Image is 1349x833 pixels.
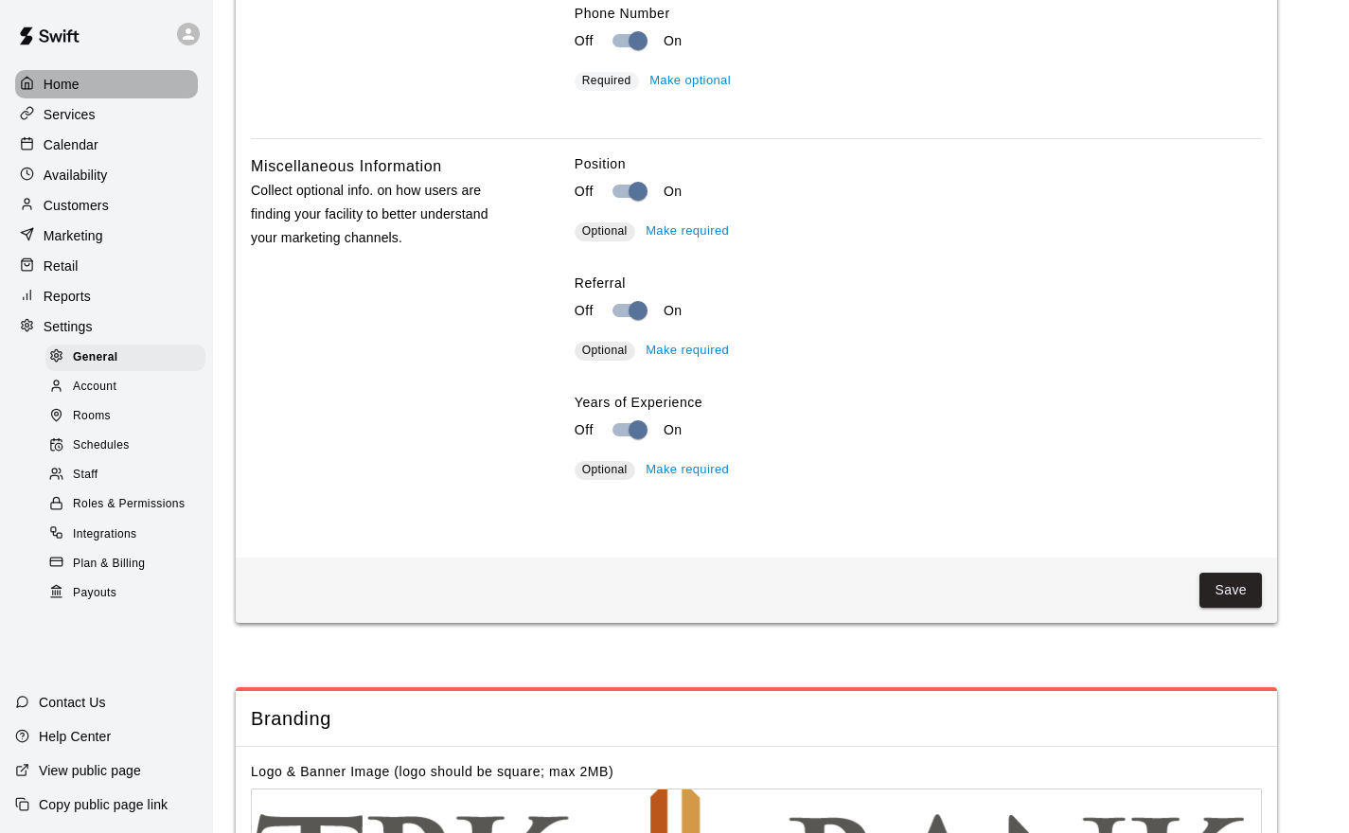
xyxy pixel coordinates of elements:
button: Make required [641,336,734,365]
p: On [664,301,683,321]
a: Staff [45,461,213,490]
span: Optional [582,344,628,357]
label: Logo & Banner Image (logo should be square; max 2MB) [251,764,613,779]
a: Availability [15,161,198,189]
div: Rooms [45,403,205,430]
p: Collect optional info. on how users are finding your facility to better understand your marketing... [251,179,514,251]
div: Integrations [45,522,205,548]
p: Retail [44,257,79,275]
span: Plan & Billing [73,555,145,574]
div: Roles & Permissions [45,491,205,518]
p: Off [575,31,594,51]
div: Staff [45,462,205,488]
a: Payouts [45,578,213,608]
span: Roles & Permissions [73,495,185,514]
span: Payouts [73,584,116,603]
label: Phone Number [575,4,1262,23]
span: Branding [251,706,1262,732]
div: Schedules [45,433,205,459]
p: View public page [39,761,141,780]
p: On [664,420,683,440]
p: Marketing [44,226,103,245]
span: Optional [582,463,628,476]
p: Contact Us [39,693,106,712]
a: Customers [15,191,198,220]
span: Staff [73,466,98,485]
button: Save [1199,573,1262,608]
p: On [664,182,683,202]
button: Make required [641,455,734,485]
p: Settings [44,317,93,336]
label: Referral [575,274,1262,292]
span: Schedules [73,436,130,455]
p: Home [44,75,80,94]
span: Required [582,74,631,87]
span: Account [73,378,116,397]
p: Availability [44,166,108,185]
div: Account [45,374,205,400]
span: Rooms [73,407,111,426]
label: Years of Experience [575,393,1262,412]
p: Copy public page link [39,795,168,814]
a: Plan & Billing [45,549,213,578]
a: Schedules [45,432,213,461]
label: Position [575,154,1262,173]
a: Integrations [45,520,213,549]
p: Off [575,420,594,440]
button: Make required [641,217,734,246]
a: Roles & Permissions [45,490,213,520]
p: Help Center [39,727,111,746]
p: Reports [44,287,91,306]
p: On [664,31,683,51]
a: Services [15,100,198,129]
div: Plan & Billing [45,551,205,577]
a: Settings [15,312,198,341]
button: Make optional [645,66,736,96]
span: General [73,348,118,367]
a: Calendar [15,131,198,159]
span: Optional [582,224,628,238]
p: Off [575,182,594,202]
div: Payouts [45,580,205,607]
p: Services [44,105,96,124]
p: Customers [44,196,109,215]
a: Reports [15,282,198,310]
h6: Miscellaneous Information [251,154,442,179]
a: Account [45,372,213,401]
div: General [45,345,205,371]
a: Retail [15,252,198,280]
a: Home [15,70,198,98]
p: Calendar [44,135,98,154]
span: Integrations [73,525,137,544]
a: General [45,343,213,372]
a: Rooms [45,402,213,432]
p: Off [575,301,594,321]
a: Marketing [15,222,198,250]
